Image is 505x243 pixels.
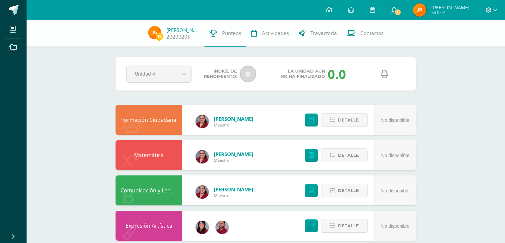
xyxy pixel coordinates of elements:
[321,113,368,127] button: Detalle
[214,186,253,193] span: [PERSON_NAME]
[281,69,325,79] span: La unidad aún no ha finalizado
[394,9,401,16] span: 1
[321,148,368,162] button: Detalle
[338,149,359,161] span: Detalle
[240,66,256,82] span: 0
[328,65,346,83] div: 0.0
[360,30,383,37] span: Contactos
[126,66,192,82] a: Unidad 4
[431,4,469,11] span: [PERSON_NAME]
[196,185,209,199] img: ced593bbe059b44c48742505438c54e8.png
[321,219,368,233] button: Detalle
[342,20,388,47] a: Contactos
[204,69,237,79] span: Índice de Rendimiento:
[381,153,409,158] span: No disponible
[214,157,253,163] span: Maestro
[214,193,253,198] span: Maestro
[196,150,209,163] img: ced593bbe059b44c48742505438c54e8.png
[214,116,253,122] span: [PERSON_NAME]
[116,175,182,205] div: Comunicación y Lenguaje,Idioma Español
[310,30,337,37] span: Trayectoria
[196,115,209,128] img: ced593bbe059b44c48742505438c54e8.png
[321,184,368,197] button: Detalle
[262,30,289,37] span: Actividades
[338,184,359,197] span: Detalle
[116,105,182,135] div: Formación Ciudadana
[381,118,409,123] span: No disponible
[294,20,342,47] a: Trayectoria
[246,20,294,47] a: Actividades
[214,151,253,157] span: [PERSON_NAME]
[205,20,246,47] a: Punteos
[148,26,161,39] img: 2bc7bb8f305176af3f8503723f7642e6.png
[215,221,229,234] img: 5d51c81de9bbb3fffc4019618d736967.png
[166,27,200,33] a: [PERSON_NAME]
[156,32,163,41] span: 16
[381,223,409,229] span: No disponible
[196,221,209,234] img: 97d0c8fa0986aa0795e6411a21920e60.png
[214,122,253,128] span: Maestro
[166,33,190,40] a: 20200205
[413,3,426,17] img: 2bc7bb8f305176af3f8503723f7642e6.png
[338,220,359,232] span: Detalle
[135,66,167,82] span: Unidad 4
[116,211,182,241] div: Expresión Artística
[116,140,182,170] div: Matemática
[431,10,469,16] span: Mi Perfil
[381,188,409,193] span: No disponible
[222,30,241,37] span: Punteos
[338,114,359,126] span: Detalle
